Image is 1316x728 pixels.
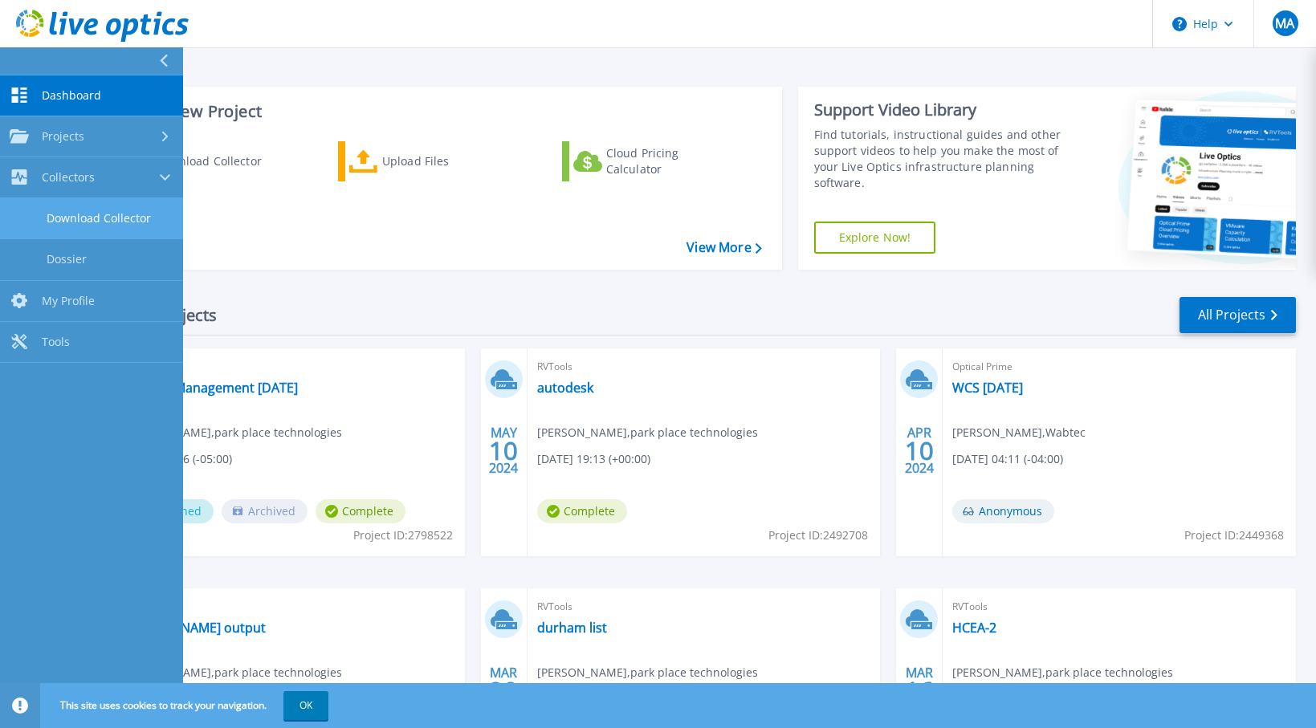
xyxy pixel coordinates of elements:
[121,358,455,376] span: Optical Prime
[905,444,934,458] span: 10
[814,100,1065,120] div: Support Video Library
[904,661,935,720] div: MAR 2024
[488,421,519,480] div: MAY 2024
[537,598,871,616] span: RVTools
[42,335,70,349] span: Tools
[537,499,627,523] span: Complete
[283,691,328,720] button: OK
[537,664,758,681] span: [PERSON_NAME] , park place technologies
[537,358,871,376] span: RVTools
[1275,17,1294,30] span: MA
[952,450,1063,468] span: [DATE] 04:11 (-04:00)
[537,620,607,636] a: durham list
[42,294,95,308] span: My Profile
[353,527,453,544] span: Project ID: 2798522
[114,103,761,120] h3: Start a New Project
[814,127,1065,191] div: Find tutorials, instructional guides and other support videos to help you make the most of your L...
[44,691,328,720] span: This site uses cookies to track your navigation.
[114,141,293,181] a: Download Collector
[562,141,741,181] a: Cloud Pricing Calculator
[488,661,519,720] div: MAR 2024
[316,499,405,523] span: Complete
[904,421,935,480] div: APR 2024
[1180,297,1296,333] a: All Projects
[952,380,1023,396] a: WCS [DATE]
[121,620,266,636] a: [PERSON_NAME] output
[121,598,455,616] span: RVTools
[338,141,517,181] a: Upload Files
[121,664,342,681] span: [PERSON_NAME] , park place technologies
[42,129,84,144] span: Projects
[537,380,593,396] a: autodesk
[687,240,761,255] a: View More
[952,598,1286,616] span: RVTools
[382,145,511,177] div: Upload Files
[952,664,1173,681] span: [PERSON_NAME] , park place technologies
[1184,527,1284,544] span: Project ID: 2449368
[606,145,735,177] div: Cloud Pricing Calculator
[121,424,342,441] span: [PERSON_NAME] , park place technologies
[814,222,936,254] a: Explore Now!
[42,88,101,103] span: Dashboard
[155,145,283,177] div: Download Collector
[222,499,308,523] span: Archived
[952,620,996,636] a: HCEA-2
[952,424,1086,441] span: [PERSON_NAME] , Wabtec
[42,170,95,185] span: Collectors
[537,424,758,441] span: [PERSON_NAME] , park place technologies
[489,444,518,458] span: 10
[537,450,650,468] span: [DATE] 19:13 (+00:00)
[952,499,1054,523] span: Anonymous
[952,358,1286,376] span: Optical Prime
[121,380,298,396] a: HCI KDC Management [DATE]
[768,527,868,544] span: Project ID: 2492708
